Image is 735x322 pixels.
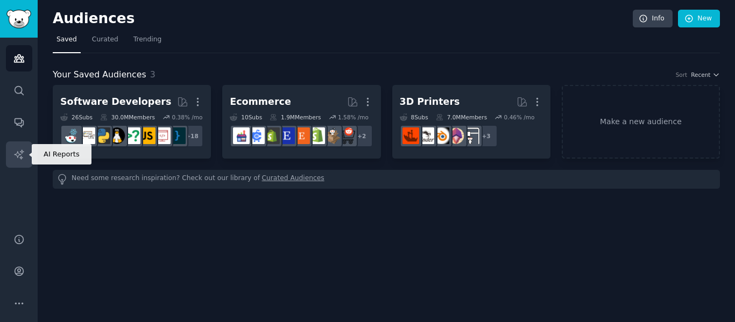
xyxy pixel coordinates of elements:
a: Curated Audiences [262,174,324,185]
div: Need some research inspiration? Check out our library of [53,170,720,189]
a: Info [633,10,673,28]
div: 8 Sub s [400,113,428,121]
a: Ecommerce10Subs1.9MMembers1.58% /mo+2ecommercedropshipshopifyEtsyEtsySellersreviewmyshopifyecomme... [222,85,380,159]
span: Saved [56,35,77,45]
span: 3 [150,69,156,80]
span: Recent [691,71,710,78]
div: 26 Sub s [60,113,93,121]
img: blender [433,127,449,144]
img: Python [94,127,110,144]
span: Your Saved Audiences [53,68,146,82]
div: Sort [676,71,688,78]
div: Software Developers [60,95,171,109]
img: webdev [154,127,171,144]
a: New [678,10,720,28]
div: 1.9M Members [270,113,321,121]
a: Software Developers26Subs30.0MMembers0.38% /mo+18programmingwebdevjavascriptcscareerquestionslinu... [53,85,211,159]
div: + 2 [350,125,373,147]
div: Ecommerce [230,95,291,109]
a: 3D Printers8Subs7.0MMembers0.46% /mo+33Dprinting3Dmodelingblenderender3FixMyPrint [392,85,550,159]
a: Trending [130,31,165,53]
img: dropship [323,127,340,144]
img: FixMyPrint [402,127,419,144]
div: 3D Printers [400,95,460,109]
img: cscareerquestions [124,127,140,144]
div: 10 Sub s [230,113,262,121]
img: 3Dprinting [463,127,479,144]
button: Recent [691,71,720,78]
img: learnpython [79,127,95,144]
img: shopify [308,127,325,144]
img: programming [169,127,186,144]
h2: Audiences [53,10,633,27]
div: 30.0M Members [100,113,155,121]
span: Curated [92,35,118,45]
img: ecommerce_growth [233,127,250,144]
span: Trending [133,35,161,45]
img: EtsySellers [278,127,295,144]
div: 7.0M Members [436,113,487,121]
img: ecommerce [338,127,355,144]
img: reviewmyshopify [263,127,280,144]
img: 3Dmodeling [448,127,464,144]
a: Saved [53,31,81,53]
a: Make a new audience [562,85,720,159]
div: 1.58 % /mo [338,113,369,121]
img: ecommercemarketing [248,127,265,144]
img: linux [109,127,125,144]
div: + 3 [475,125,498,147]
img: javascript [139,127,156,144]
div: 0.38 % /mo [172,113,202,121]
img: reactjs [63,127,80,144]
img: ender3 [418,127,434,144]
div: + 18 [181,125,203,147]
img: Etsy [293,127,310,144]
img: GummySearch logo [6,10,31,28]
a: Curated [88,31,122,53]
div: 0.46 % /mo [504,113,535,121]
